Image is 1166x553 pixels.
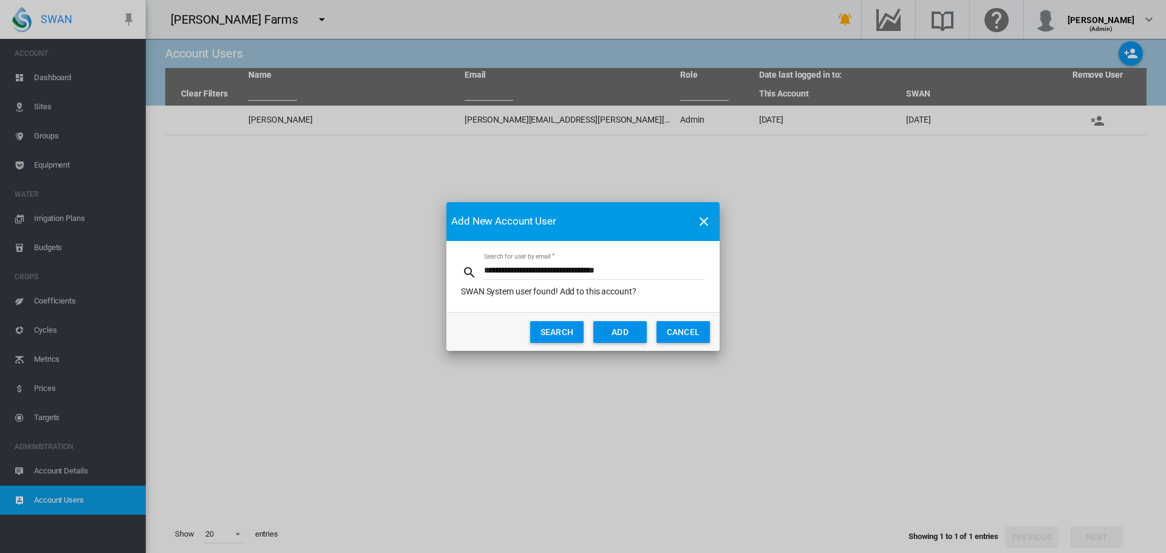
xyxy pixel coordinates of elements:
button: SEARCH [530,321,584,343]
input: Search for user by email [483,262,705,280]
span: Add New Account User [451,214,556,229]
md-icon: icon-magnify [462,265,477,280]
button: icon-close [692,209,716,234]
button: ADD [593,321,647,343]
md-icon: icon-close [697,214,711,229]
span: SWAN System user found! Add to this account? [461,287,636,296]
button: CANCEL [656,321,710,343]
md-dialog: Search for ... [446,202,720,351]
